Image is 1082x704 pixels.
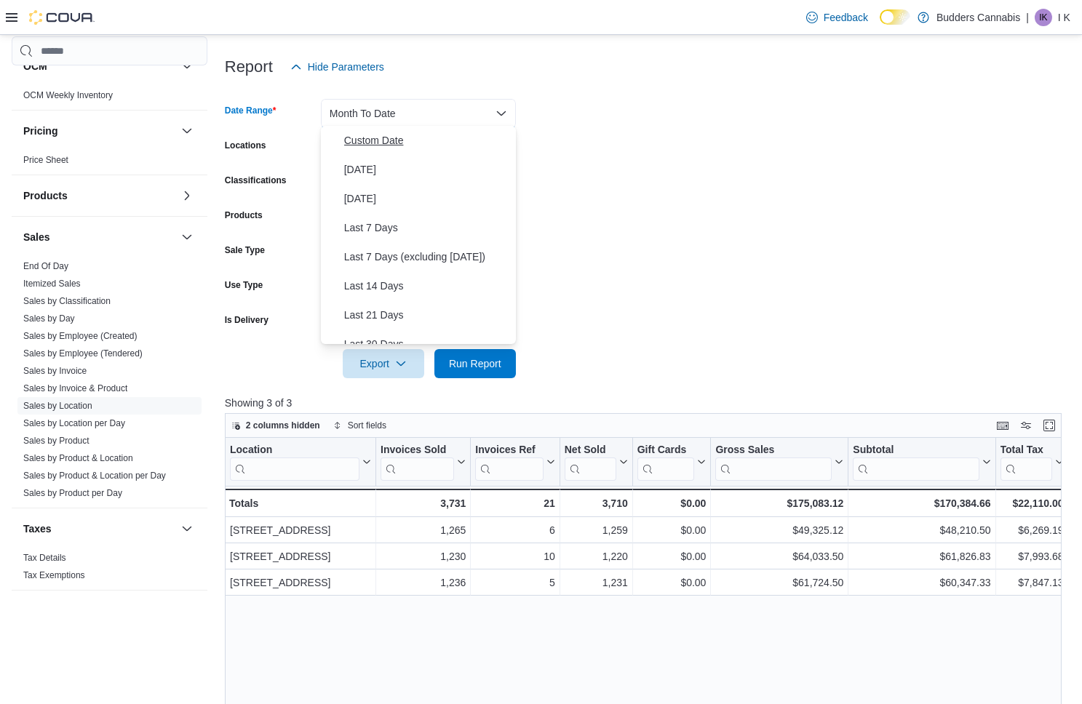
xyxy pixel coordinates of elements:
[381,495,466,512] div: 3,731
[853,444,979,481] div: Subtotal
[178,187,196,204] button: Products
[381,444,466,481] button: Invoices Sold
[1000,444,1063,481] button: Total Tax
[225,175,287,186] label: Classifications
[475,575,554,592] div: 5
[29,10,95,25] img: Cova
[853,522,990,540] div: $48,210.50
[853,495,990,512] div: $170,384.66
[23,59,47,73] h3: OCM
[225,140,266,151] label: Locations
[23,383,127,393] a: Sales by Invoice & Product
[225,244,265,256] label: Sale Type
[23,261,68,271] a: End Of Day
[23,471,166,481] a: Sales by Product & Location per Day
[800,3,874,32] a: Feedback
[637,495,707,512] div: $0.00
[344,335,510,353] span: Last 30 Days
[565,444,628,481] button: Net Sold
[23,348,143,359] a: Sales by Employee (Tendered)
[12,257,207,508] div: Sales
[178,520,196,537] button: Taxes
[824,10,868,25] span: Feedback
[1039,9,1047,26] span: IK
[637,522,707,540] div: $0.00
[344,161,510,178] span: [DATE]
[637,444,695,481] div: Gift Card Sales
[565,548,628,566] div: 1,220
[1041,417,1058,434] button: Enter fullscreen
[225,279,263,291] label: Use Type
[23,155,68,165] a: Price Sheet
[23,570,85,580] a: Tax Exemptions
[225,396,1070,410] p: Showing 3 of 3
[12,87,207,110] div: OCM
[23,453,133,463] a: Sales by Product & Location
[1000,495,1063,512] div: $22,110.00
[475,444,554,481] button: Invoices Ref
[475,548,554,566] div: 10
[475,444,543,481] div: Invoices Ref
[344,219,510,236] span: Last 7 Days
[637,444,707,481] button: Gift Cards
[1035,9,1052,26] div: I K
[1000,575,1063,592] div: $7,847.13
[344,190,510,207] span: [DATE]
[23,401,92,411] a: Sales by Location
[637,444,695,457] div: Gift Cards
[1000,548,1063,566] div: $7,993.68
[23,124,57,138] h3: Pricing
[637,575,707,592] div: $0.00
[715,444,832,457] div: Gross Sales
[853,548,990,566] div: $61,826.83
[12,549,207,590] div: Taxes
[23,90,113,100] a: OCM Weekly Inventory
[936,9,1020,26] p: Budders Cannabis
[344,277,510,295] span: Last 14 Days
[23,313,75,324] a: Sales by Day
[715,522,843,540] div: $49,325.12
[23,188,175,203] button: Products
[565,522,628,540] div: 1,259
[1000,444,1051,481] div: Total Tax
[12,151,207,175] div: Pricing
[225,58,273,76] h3: Report
[351,349,415,378] span: Export
[637,548,707,566] div: $0.00
[23,553,66,563] a: Tax Details
[230,444,371,481] button: Location
[285,52,390,81] button: Hide Parameters
[475,444,543,457] div: Invoices Ref
[381,522,466,540] div: 1,265
[230,548,371,566] div: [STREET_ADDRESS]
[1017,417,1035,434] button: Display options
[225,209,263,221] label: Products
[225,314,268,326] label: Is Delivery
[381,444,454,457] div: Invoices Sold
[23,331,138,341] a: Sales by Employee (Created)
[178,228,196,246] button: Sales
[715,444,832,481] div: Gross Sales
[178,57,196,75] button: OCM
[308,60,384,74] span: Hide Parameters
[321,99,516,128] button: Month To Date
[880,9,910,25] input: Dark Mode
[344,132,510,149] span: Custom Date
[565,444,616,481] div: Net Sold
[23,366,87,376] a: Sales by Invoice
[475,522,554,540] div: 6
[23,230,50,244] h3: Sales
[434,349,516,378] button: Run Report
[230,575,371,592] div: [STREET_ADDRESS]
[994,417,1011,434] button: Keyboard shortcuts
[1026,9,1029,26] p: |
[23,488,122,498] a: Sales by Product per Day
[381,444,454,481] div: Invoices Sold
[225,105,277,116] label: Date Range
[321,126,516,344] div: Select listbox
[23,296,111,306] a: Sales by Classification
[230,522,371,540] div: [STREET_ADDRESS]
[449,356,501,371] span: Run Report
[715,548,843,566] div: $64,033.50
